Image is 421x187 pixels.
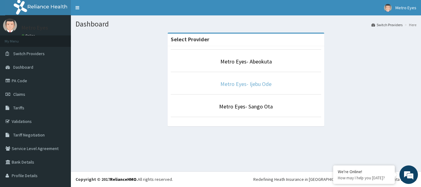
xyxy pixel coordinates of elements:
span: Dashboard [13,64,33,70]
strong: Copyright © 2017 . [76,177,138,182]
p: How may I help you today? [338,175,390,181]
li: Here [403,22,416,27]
p: Metro Eyes [22,25,48,30]
footer: All rights reserved. [71,171,421,187]
a: Metro Eyes- Ijebu Ode [220,80,272,87]
span: Tariffs [13,105,24,111]
img: User Image [384,4,392,12]
span: Switch Providers [13,51,45,56]
div: We're Online! [338,169,390,174]
a: Metro Eyes- Abeokuta [220,58,272,65]
div: Redefining Heath Insurance in [GEOGRAPHIC_DATA] using Telemedicine and Data Science! [253,176,416,182]
h1: Dashboard [76,20,416,28]
img: User Image [3,18,17,32]
span: Tariff Negotiation [13,132,45,138]
span: Metro Eyes [395,5,416,10]
a: RelianceHMO [110,177,137,182]
span: Claims [13,91,25,97]
a: Switch Providers [371,22,403,27]
a: Online [22,34,36,38]
a: Metro Eyes- Sango Ota [219,103,273,110]
strong: Select Provider [171,36,209,43]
